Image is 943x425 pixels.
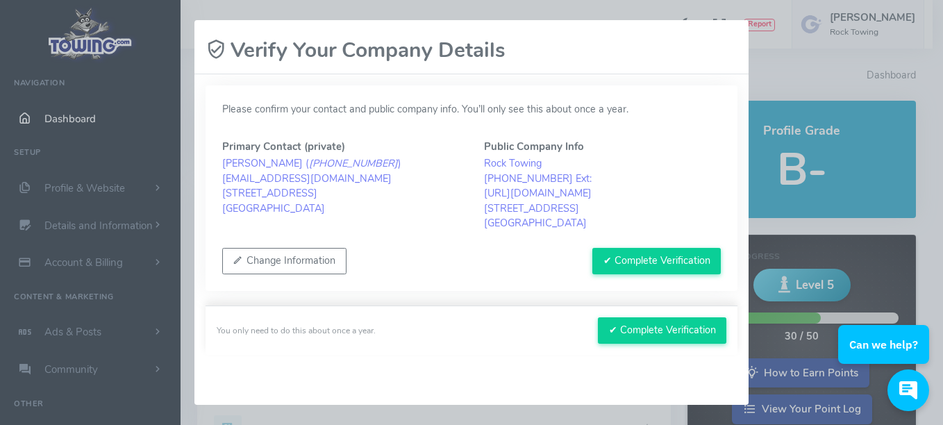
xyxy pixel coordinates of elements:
blockquote: [PERSON_NAME] ( ) [EMAIL_ADDRESS][DOMAIN_NAME] [STREET_ADDRESS] [GEOGRAPHIC_DATA] [222,156,459,216]
h2: Verify Your Company Details [206,38,506,62]
h5: Public Company Info [484,141,721,152]
div: You only need to do this about once a year. [217,324,376,337]
button: Change Information [222,248,347,274]
iframe: Conversations [828,287,943,425]
p: Please confirm your contact and public company info. You’ll only see this about once a year. [222,102,721,117]
h5: Primary Contact (private) [222,141,459,152]
button: ✔ Complete Verification [598,317,726,344]
em: [PHONE_NUMBER] [309,156,398,170]
button: ✔ Complete Verification [592,248,721,274]
blockquote: Rock Towing [PHONE_NUMBER] Ext: [URL][DOMAIN_NAME] [STREET_ADDRESS] [GEOGRAPHIC_DATA] [484,156,721,231]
